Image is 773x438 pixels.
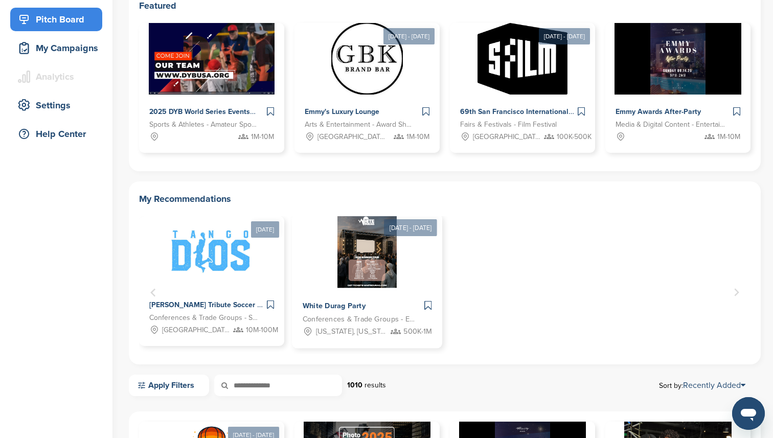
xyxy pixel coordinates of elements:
[303,302,366,311] span: White Durag Party
[473,131,541,143] span: [GEOGRAPHIC_DATA], [GEOGRAPHIC_DATA]
[605,23,751,153] a: Sponsorpitch & Emmy Awards After-Party Media & Digital Content - Entertainment 1M-10M
[478,23,567,95] img: Sponsorpitch &
[303,314,416,326] span: Conferences & Trade Groups - Entertainment
[149,312,259,324] span: Conferences & Trade Groups - Sports
[149,107,250,116] span: 2025 DYB World Series Events
[148,216,276,288] img: Sponsorpitch &
[15,96,102,114] div: Settings
[129,375,209,396] a: Apply Filters
[15,125,102,143] div: Help Center
[729,285,743,299] button: Next slide
[146,285,161,299] button: Previous slide
[616,107,701,116] span: Emmy Awards After-Party
[460,107,613,116] span: 69th San Francisco International Film Festival
[557,131,592,143] span: 100K-500K
[305,119,414,130] span: Arts & Entertainment - Award Show
[15,39,102,57] div: My Campaigns
[246,325,278,336] span: 10M-100M
[317,131,386,143] span: [GEOGRAPHIC_DATA], [GEOGRAPHIC_DATA]
[403,326,431,338] span: 500K-1M
[305,107,379,116] span: Emmy's Luxury Lounge
[10,94,102,117] a: Settings
[683,380,745,390] a: Recently Added
[10,122,102,146] a: Help Center
[292,214,442,349] div: 2 of 2
[347,381,362,389] strong: 1010
[15,67,102,86] div: Analytics
[10,36,102,60] a: My Campaigns
[331,23,403,95] img: Sponsorpitch &
[139,23,284,153] a: Sponsorpitch & 2025 DYB World Series Events Sports & Athletes - Amateur Sports Leagues 1M-10M
[316,326,386,338] span: [US_STATE], [US_STATE], [GEOGRAPHIC_DATA], [GEOGRAPHIC_DATA], [GEOGRAPHIC_DATA], [GEOGRAPHIC_DATA...
[251,221,279,238] div: [DATE]
[384,219,437,236] div: [DATE] - [DATE]
[659,381,745,389] span: Sort by:
[149,23,275,95] img: Sponsorpitch &
[616,119,725,130] span: Media & Digital Content - Entertainment
[139,216,284,346] div: 1 of 2
[149,119,259,130] span: Sports & Athletes - Amateur Sports Leagues
[15,10,102,29] div: Pitch Board
[406,131,429,143] span: 1M-10M
[139,200,284,346] a: [DATE] Sponsorpitch & [PERSON_NAME] Tribute Soccer Match with current soccer legends at the Ameri...
[294,7,440,153] a: [DATE] - [DATE] Sponsorpitch & Emmy's Luxury Lounge Arts & Entertainment - Award Show [GEOGRAPHIC...
[10,65,102,88] a: Analytics
[383,28,435,44] div: [DATE] - [DATE]
[365,381,386,389] span: results
[149,301,467,309] span: [PERSON_NAME] Tribute Soccer Match with current soccer legends at the American Dream Mall
[450,7,595,153] a: [DATE] - [DATE] Sponsorpitch & 69th San Francisco International Film Festival Fairs & Festivals -...
[251,131,274,143] span: 1M-10M
[717,131,740,143] span: 1M-10M
[292,197,442,349] a: [DATE] - [DATE] Sponsorpitch & White Durag Party Conferences & Trade Groups - Entertainment [US_S...
[139,192,751,206] h2: My Recommendations
[615,23,742,95] img: Sponsorpitch &
[162,325,231,336] span: [GEOGRAPHIC_DATA], [GEOGRAPHIC_DATA]
[10,8,102,31] a: Pitch Board
[460,119,557,130] span: Fairs & Festivals - Film Festival
[539,28,590,44] div: [DATE] - [DATE]
[337,214,396,288] img: Sponsorpitch &
[732,397,765,430] iframe: Button to launch messaging window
